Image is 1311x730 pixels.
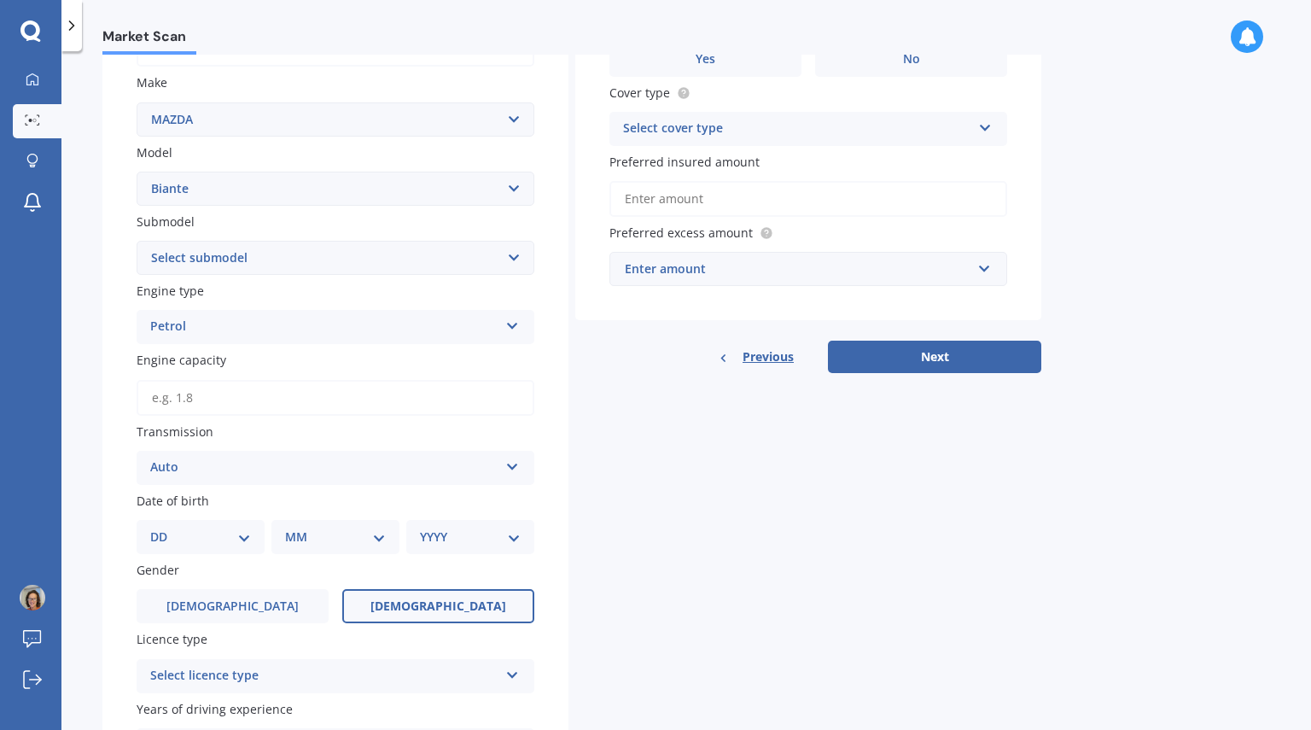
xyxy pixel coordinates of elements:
[137,283,204,299] span: Engine type
[609,181,1007,217] input: Enter amount
[743,344,794,370] span: Previous
[625,260,971,278] div: Enter amount
[137,562,179,578] span: Gender
[137,75,167,91] span: Make
[137,353,226,369] span: Engine capacity
[137,423,213,440] span: Transmission
[137,701,293,717] span: Years of driving experience
[150,317,498,337] div: Petrol
[609,85,670,101] span: Cover type
[137,632,207,648] span: Licence type
[20,585,45,610] img: ACg8ocL5N7gU8ppptwrVrlCQQQddcDMbKgrFsi-W9qmwI4lrB4tYIFgZNg=s96-c
[102,28,196,51] span: Market Scan
[696,52,715,67] span: Yes
[137,380,534,416] input: e.g. 1.8
[609,154,760,170] span: Preferred insured amount
[137,493,209,509] span: Date of birth
[609,225,753,241] span: Preferred excess amount
[166,599,299,614] span: [DEMOGRAPHIC_DATA]
[903,52,920,67] span: No
[828,341,1041,373] button: Next
[623,119,971,139] div: Select cover type
[137,144,172,161] span: Model
[137,213,195,230] span: Submodel
[150,458,498,478] div: Auto
[150,666,498,686] div: Select licence type
[370,599,506,614] span: [DEMOGRAPHIC_DATA]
